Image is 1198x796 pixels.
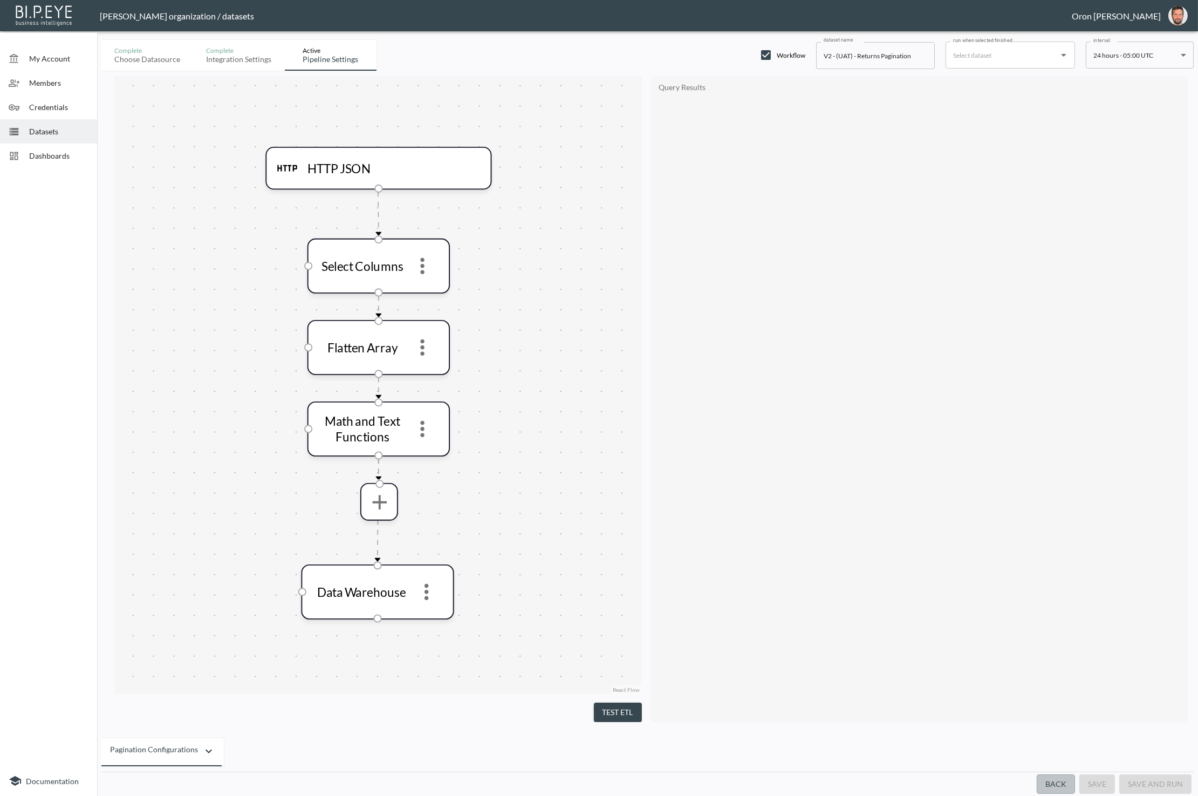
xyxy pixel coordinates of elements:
[1072,11,1161,21] div: Oron [PERSON_NAME]
[303,46,359,55] div: Active
[1093,49,1176,62] div: 24 hours - 05:00 UTC
[29,150,88,161] span: Dashboards
[1168,6,1188,25] img: f7df4f0b1e237398fe25aedd0497c453
[319,413,406,444] div: Math and Text Functions
[29,53,88,64] span: My Account
[406,412,439,445] button: more
[303,55,359,64] div: Pipeline settings
[594,703,642,723] button: Test ETL
[656,81,1183,92] div: Query Results
[114,46,180,55] div: Complete
[207,55,272,64] div: Integration settings
[100,11,1072,21] div: [PERSON_NAME] organization / datasets
[29,101,88,113] span: Credentials
[406,331,439,363] button: more
[950,46,1054,64] input: Select dataset
[378,192,379,235] g: Edge from dataset-integration to 0
[1037,774,1075,794] button: Back
[9,774,88,787] a: Documentation
[1093,37,1111,44] label: interval
[307,160,371,175] p: HTTP JSON
[207,46,272,55] div: Complete
[406,249,439,282] button: more
[277,158,297,178] img: http icon
[953,37,1012,44] label: run when selected finished
[410,575,442,608] button: more
[824,36,853,43] label: dataset name
[1056,47,1071,63] button: Open
[114,55,180,64] div: Choose datasource
[319,339,406,355] div: Flatten Array
[363,485,395,518] button: more
[26,777,79,786] span: Documentation
[110,745,198,760] div: Pagination configurations
[29,126,88,137] span: Datasets
[312,584,410,599] div: Data Warehouse
[1161,3,1195,29] button: oron@bipeye.com
[13,3,76,27] img: bipeye-logo
[777,51,805,59] span: Workflow
[29,77,88,89] span: Members
[613,686,640,693] a: React Flow attribution
[319,258,406,273] div: Select Columns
